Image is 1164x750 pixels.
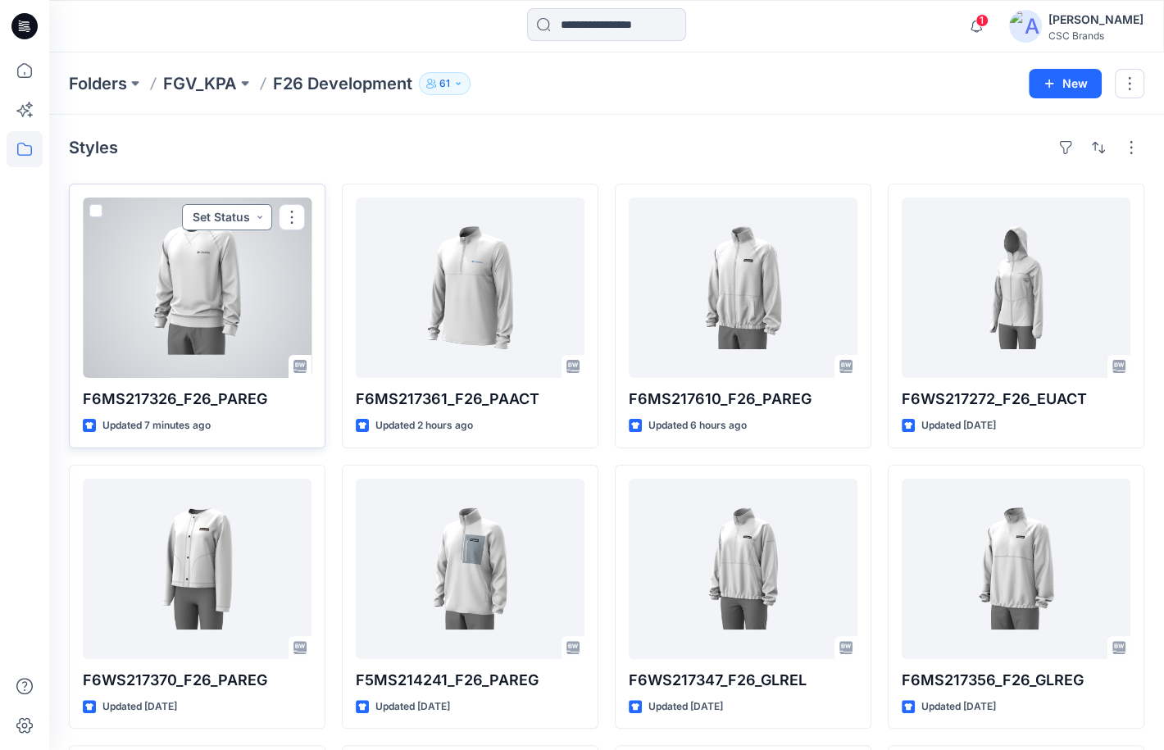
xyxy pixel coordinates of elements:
[419,72,471,95] button: 61
[629,669,857,692] p: F6WS217347_F26_GLREL
[439,75,450,93] p: 61
[69,72,127,95] a: Folders
[356,669,584,692] p: F5MS214241_F26_PAREG
[1048,30,1144,42] div: CSC Brands
[902,388,1130,411] p: F6WS217272_F26_EUACT
[102,698,177,716] p: Updated [DATE]
[921,417,996,434] p: Updated [DATE]
[629,198,857,378] a: F6MS217610_F26_PAREG
[902,479,1130,659] a: F6MS217356_F26_GLREG
[375,698,450,716] p: Updated [DATE]
[356,479,584,659] a: F5MS214241_F26_PAREG
[1048,10,1144,30] div: [PERSON_NAME]
[83,479,311,659] a: F6WS217370_F26_PAREG
[83,669,311,692] p: F6WS217370_F26_PAREG
[648,417,747,434] p: Updated 6 hours ago
[375,417,473,434] p: Updated 2 hours ago
[975,14,989,27] span: 1
[69,138,118,157] h4: Styles
[83,198,311,378] a: F6MS217326_F26_PAREG
[921,698,996,716] p: Updated [DATE]
[902,198,1130,378] a: F6WS217272_F26_EUACT
[273,72,412,95] p: F26 Development
[356,198,584,378] a: F6MS217361_F26_PAACT
[83,388,311,411] p: F6MS217326_F26_PAREG
[1009,10,1042,43] img: avatar
[629,479,857,659] a: F6WS217347_F26_GLREL
[102,417,211,434] p: Updated 7 minutes ago
[648,698,723,716] p: Updated [DATE]
[629,388,857,411] p: F6MS217610_F26_PAREG
[902,669,1130,692] p: F6MS217356_F26_GLREG
[163,72,237,95] a: FGV_KPA
[1029,69,1102,98] button: New
[356,388,584,411] p: F6MS217361_F26_PAACT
